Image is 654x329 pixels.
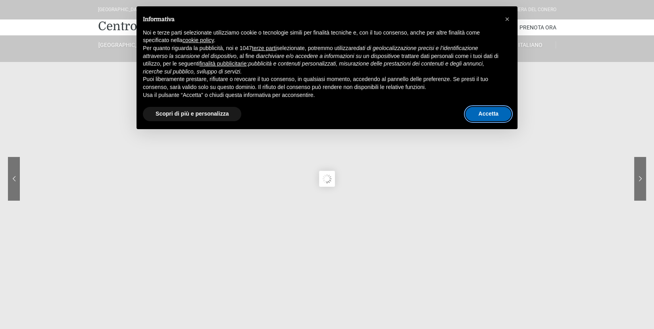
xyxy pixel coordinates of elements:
span: × [505,15,510,23]
p: Noi e terze parti selezionate utilizziamo cookie o tecnologie simili per finalità tecniche e, con... [143,29,498,45]
div: [GEOGRAPHIC_DATA] [98,6,144,14]
p: Puoi liberamente prestare, rifiutare o revocare il tuo consenso, in qualsiasi momento, accedendo ... [143,75,498,91]
h2: Informativa [143,16,498,23]
button: Chiudi questa informativa [501,13,514,25]
a: Centro Vacanze De Angelis [98,18,251,34]
button: Accetta [465,107,511,121]
button: Scopri di più e personalizza [143,107,241,121]
a: Italiano [505,41,556,48]
button: terze parti [252,45,277,52]
a: Prenota Ora [519,19,556,35]
a: cookie policy [183,37,214,43]
p: Usa il pulsante “Accetta” o chiudi questa informativa per acconsentire. [143,91,498,99]
em: dati di geolocalizzazione precisi e l’identificazione attraverso la scansione del dispositivo [143,45,478,59]
a: [GEOGRAPHIC_DATA] [98,41,149,48]
div: Riviera Del Conero [510,6,556,14]
em: archiviare e/o accedere a informazioni su un dispositivo [260,53,397,59]
button: finalità pubblicitarie [199,60,246,68]
span: Italiano [518,42,542,48]
em: pubblicità e contenuti personalizzati, misurazione delle prestazioni dei contenuti e degli annunc... [143,60,484,75]
p: Per quanto riguarda la pubblicità, noi e 1047 selezionate, potremmo utilizzare , al fine di e tra... [143,45,498,75]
